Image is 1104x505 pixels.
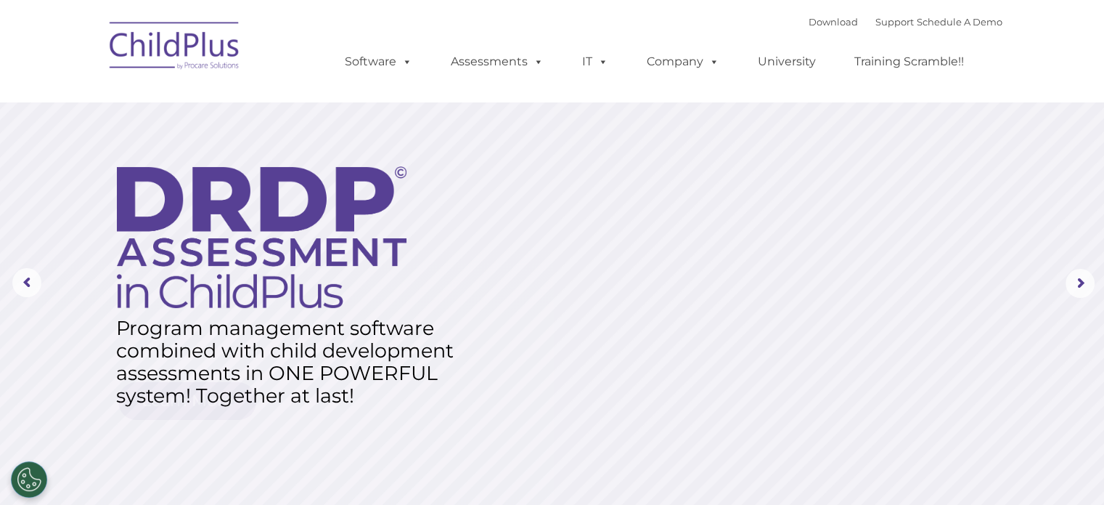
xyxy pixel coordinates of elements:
[867,348,1104,505] iframe: Chat Widget
[202,96,246,107] span: Last name
[118,382,256,420] a: Learn More
[743,47,830,76] a: University
[917,16,1002,28] a: Schedule A Demo
[330,47,427,76] a: Software
[809,16,1002,28] font: |
[117,166,406,308] img: DRDP Assessment in ChildPlus
[202,155,263,166] span: Phone number
[102,12,248,84] img: ChildPlus by Procare Solutions
[11,461,47,498] button: Cookies Settings
[632,47,734,76] a: Company
[809,16,858,28] a: Download
[116,317,470,407] rs-layer: Program management software combined with child development assessments in ONE POWERFUL system! T...
[840,47,978,76] a: Training Scramble!!
[875,16,914,28] a: Support
[436,47,558,76] a: Assessments
[568,47,623,76] a: IT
